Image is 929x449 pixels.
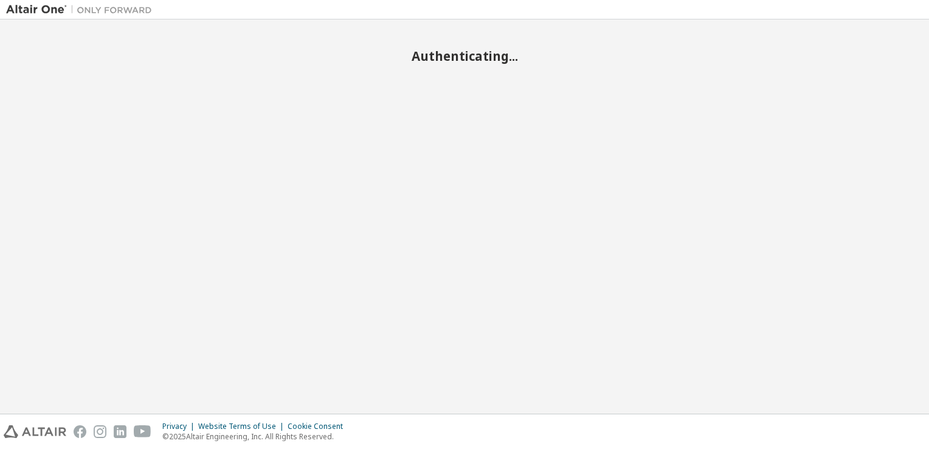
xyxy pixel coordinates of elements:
[6,4,158,16] img: Altair One
[6,48,923,64] h2: Authenticating...
[114,425,126,438] img: linkedin.svg
[288,422,350,431] div: Cookie Consent
[4,425,66,438] img: altair_logo.svg
[162,431,350,442] p: © 2025 Altair Engineering, Inc. All Rights Reserved.
[162,422,198,431] div: Privacy
[198,422,288,431] div: Website Terms of Use
[74,425,86,438] img: facebook.svg
[94,425,106,438] img: instagram.svg
[134,425,151,438] img: youtube.svg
